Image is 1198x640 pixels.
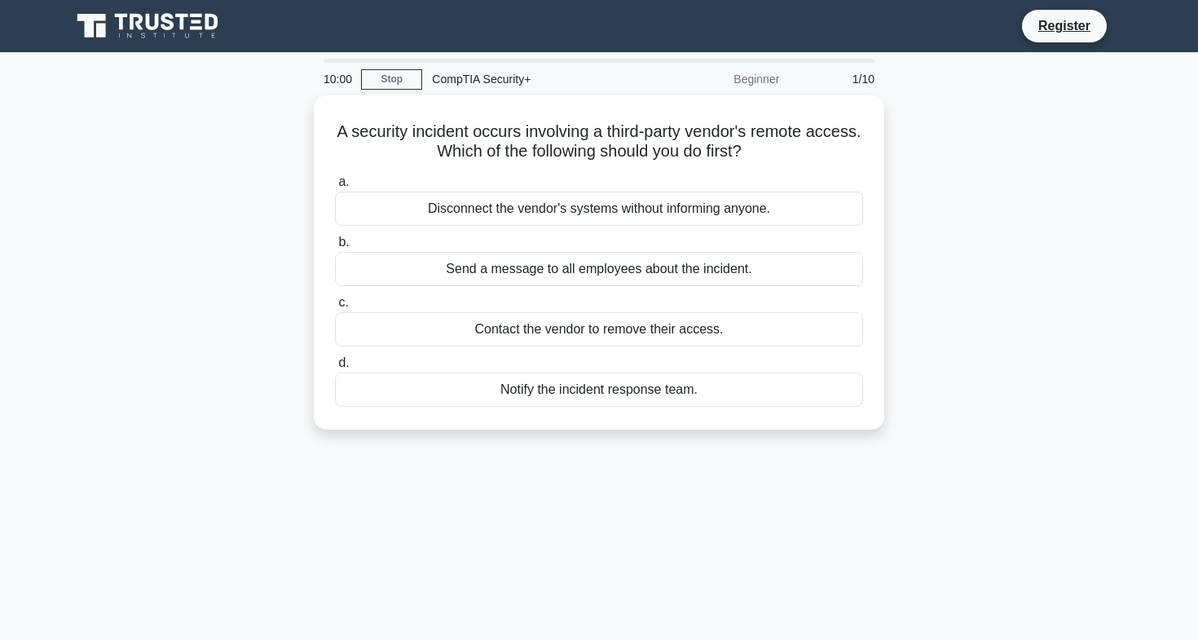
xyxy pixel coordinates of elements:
span: d. [338,355,349,369]
div: 1/10 [789,63,884,95]
div: Beginner [646,63,789,95]
div: Notify the incident response team. [335,373,863,407]
span: a. [338,174,349,188]
div: CompTIA Security+ [422,63,646,95]
span: c. [338,295,348,309]
a: Stop [361,69,422,90]
a: Register [1028,15,1100,36]
span: b. [338,235,349,249]
div: Send a message to all employees about the incident. [335,252,863,286]
div: Contact the vendor to remove their access. [335,312,863,346]
h5: A security incident occurs involving a third-party vendor's remote access. Which of the following... [333,121,865,162]
div: 10:00 [314,63,361,95]
div: Disconnect the vendor's systems without informing anyone. [335,192,863,226]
